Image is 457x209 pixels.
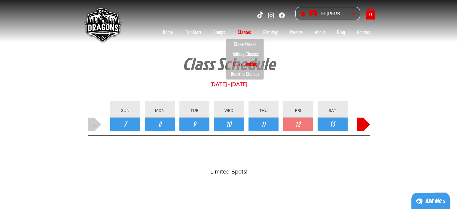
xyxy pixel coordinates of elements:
p: Class Booking [230,59,260,69]
span: MON [155,108,165,113]
p: Blog [334,28,348,37]
p: Classes [235,28,254,37]
button: Wednesday, 10 September 2025 [214,118,244,131]
span: Limited Spots! [210,168,248,175]
span: [DATE] - [DATE] [211,81,247,87]
a: Parents [284,28,309,37]
div: [PERSON_NAME] [319,9,349,18]
button: Sunday, 7 September 2025 [110,118,140,131]
a: Camps [207,28,231,37]
span: 11 [261,119,266,130]
a: Home [157,28,179,37]
p: Class-Passes [231,39,259,49]
button: Saturday, 13 September 2025 [318,118,348,131]
span: Class Schedule [182,51,275,76]
p: Booking Choices [228,69,262,79]
a: Booking Choices [227,69,264,79]
span: 9 [193,119,196,130]
p: Contact [354,28,373,37]
span: SAT [329,108,336,113]
a: Birthday [257,28,284,37]
a: About [309,28,331,37]
span: ‹ [93,119,96,130]
a: Cart with 0 items [365,7,376,20]
a: Blog [331,28,351,37]
div: Ask Me ;) [425,197,445,205]
p: Fun-Start [182,28,204,37]
div: Kayven Wong account [307,7,360,20]
a: Notifications [300,11,306,17]
p: About [312,28,328,37]
p: Camps [210,28,228,37]
span: WED [224,108,233,113]
span: 13 [330,119,335,130]
span: 10 [226,119,231,130]
a: Contact [351,28,376,37]
text: 0 [369,12,372,17]
p: Birthday [260,28,281,37]
span: FRI [295,108,301,113]
span: THU [259,108,268,113]
a: Class Booking [227,59,264,69]
span: › [362,119,364,130]
nav: Site [157,28,376,37]
a: Class-Passes [227,39,264,49]
span: 8 [158,119,161,130]
p: Parents [287,28,306,37]
p: Holiday Classes [229,49,261,59]
button: Tuesday, 9 September 2025 [179,118,209,131]
a: Holiday Classes [227,49,264,59]
p: Home [160,28,176,37]
span: 12 [295,119,300,130]
button: Friday, 12 September 2025 [283,118,313,131]
button: Thursday, 11 September 2025 [248,118,279,131]
button: ‹ [88,118,101,131]
span: 7 [124,119,127,130]
button: › [357,118,370,131]
a: Fun-Start [179,28,207,37]
button: Monday, 8 September 2025 [145,118,175,131]
span: SUN [121,108,129,113]
ul: Social Bar [256,11,286,19]
span: TUE [190,108,198,113]
a: Classes [231,28,257,37]
img: Skate Dragons logo with the slogan 'Empowering Youth, Enriching Families' in Singapore. [81,5,123,47]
